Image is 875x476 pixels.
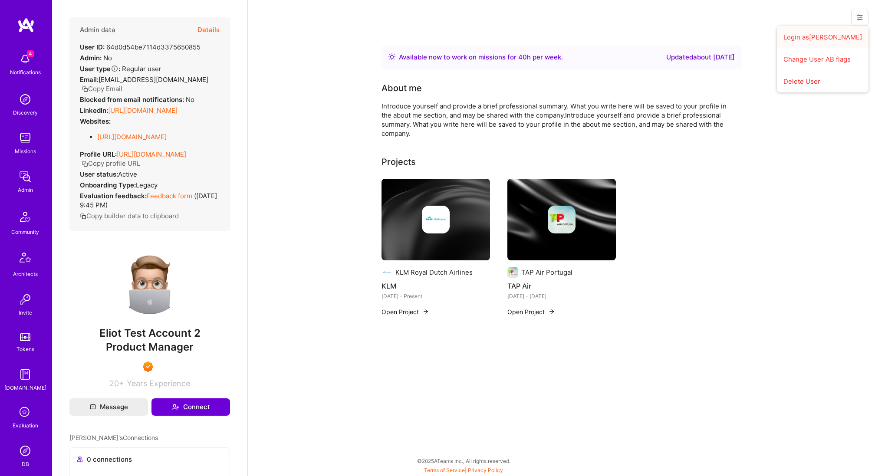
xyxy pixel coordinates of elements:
button: Connect [151,398,230,416]
i: icon Copy [82,161,88,167]
button: Copy builder data to clipboard [80,211,179,220]
span: [EMAIL_ADDRESS][DOMAIN_NAME] [99,76,208,84]
strong: Blocked from email notifications: [80,95,186,104]
strong: Evaluation feedback: [80,192,147,200]
div: No [80,53,112,62]
div: DB [22,460,29,469]
div: Projects [382,155,416,168]
button: Details [197,17,220,43]
div: [DATE] - Present [382,292,490,301]
img: cover [507,179,616,260]
span: [PERSON_NAME]'s Connections [69,433,158,442]
div: Invite [19,308,32,317]
span: 40 [518,53,527,61]
img: Invite [16,291,34,308]
strong: User status: [80,170,118,178]
img: logo [17,17,35,33]
i: icon SelectionTeam [17,404,33,421]
span: 20+ [109,379,124,388]
button: Delete User [777,70,868,92]
img: Architects [15,249,36,269]
img: cover [382,179,490,260]
strong: Profile URL: [80,150,117,158]
span: Active [118,170,137,178]
img: admin teamwork [16,168,34,185]
i: icon Connect [171,403,179,411]
div: Community [11,227,39,236]
div: About me [382,82,422,95]
strong: LinkedIn: [80,106,108,115]
button: Open Project [507,307,555,316]
a: Feedback form [147,192,192,200]
i: icon Copy [80,213,86,220]
div: Available now to work on missions for h per week . [399,52,563,62]
div: Introduce yourself and provide a brief professional summary. What you write here will be saved to... [382,102,729,138]
img: Company logo [422,206,450,233]
img: arrow-right [422,308,429,315]
button: Change User AB flags [777,48,868,70]
div: ( [DATE] 9:45 PM ) [80,191,220,210]
a: [URL][DOMAIN_NAME] [117,150,186,158]
span: Product Manager [106,341,194,353]
img: tokens [20,333,30,341]
strong: Admin: [80,54,102,62]
div: Notifications [10,68,41,77]
img: Company logo [382,267,392,278]
div: Missions [15,147,36,156]
img: bell [16,50,34,68]
button: Message [69,398,148,416]
span: legacy [136,181,158,189]
div: Regular user [80,64,161,73]
img: Exceptional A.Teamer [143,361,153,372]
img: teamwork [16,129,34,147]
div: Architects [13,269,38,279]
strong: Websites: [80,117,111,125]
h4: TAP Air [507,280,616,292]
i: icon Copy [82,86,88,92]
span: 0 connections [87,455,132,464]
strong: Onboarding Type: [80,181,136,189]
a: [URL][DOMAIN_NAME] [108,106,178,115]
div: Admin [18,185,33,194]
img: Company logo [548,206,576,233]
div: TAP Air Portugal [521,268,572,277]
strong: User ID: [80,43,105,51]
img: Admin Search [16,442,34,460]
span: Years Experience [127,379,190,388]
div: Updated about [DATE] [666,52,735,62]
button: Login as[PERSON_NAME] [777,26,868,48]
img: Community [15,207,36,227]
span: | [424,467,503,473]
button: Open Project [382,307,429,316]
div: © 2025 ATeams Inc., All rights reserved. [52,450,875,472]
div: [DOMAIN_NAME] [4,383,46,392]
img: Company logo [507,267,518,278]
div: 64d0d54be7114d3375650855 [80,43,201,52]
div: No [80,95,194,104]
img: discovery [16,91,34,108]
i: Help [111,65,118,72]
strong: Email: [80,76,99,84]
img: User Avatar [115,245,184,314]
div: Evaluation [13,421,38,430]
strong: User type : [80,65,120,73]
img: arrow-right [548,308,555,315]
div: Tokens [16,345,34,354]
span: Eliot Test Account 2 [69,327,230,340]
a: Terms of Service [424,467,465,473]
div: Discovery [13,108,38,117]
button: Copy profile URL [82,159,140,168]
img: Availability [388,53,395,60]
i: icon Mail [90,404,96,410]
i: icon Collaborator [77,456,83,463]
div: [DATE] - [DATE] [507,292,616,301]
button: Copy Email [82,84,122,93]
a: Privacy Policy [468,467,503,473]
a: [URL][DOMAIN_NAME] [97,133,167,141]
h4: Admin data [80,26,115,34]
h4: KLM [382,280,490,292]
div: KLM Royal Dutch Airlines [395,268,473,277]
span: 4 [27,50,34,57]
img: guide book [16,366,34,383]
